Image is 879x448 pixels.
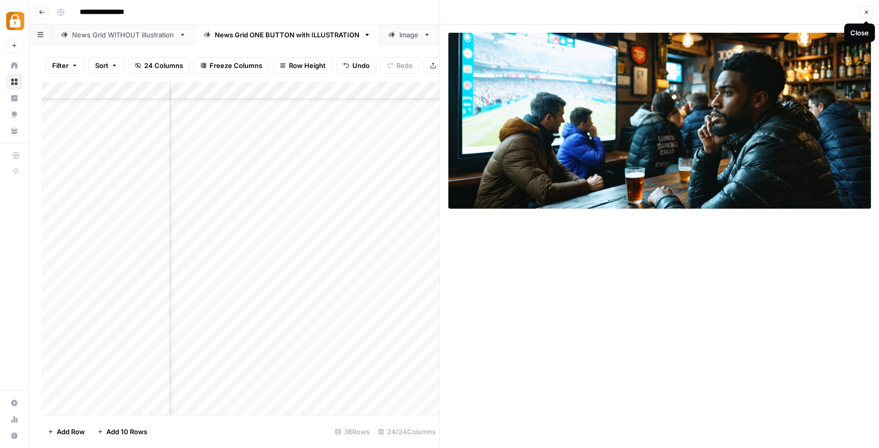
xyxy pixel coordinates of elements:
[91,423,153,440] button: Add 10 Rows
[6,12,25,30] img: Adzz Logo
[396,60,413,71] span: Redo
[6,106,22,123] a: Opportunities
[289,60,326,71] span: Row Height
[352,60,370,71] span: Undo
[52,60,69,71] span: Filter
[210,60,262,71] span: Freeze Columns
[95,60,108,71] span: Sort
[6,90,22,106] a: Insights
[6,395,22,411] a: Settings
[215,30,359,40] div: News Grid ONE BUTTON with ILLUSTRATION
[850,28,869,38] div: Close
[6,411,22,428] a: Usage
[379,25,439,45] a: Image
[6,74,22,90] a: Browse
[423,57,482,74] button: Export CSV
[331,423,374,440] div: 36 Rows
[6,123,22,139] a: Your Data
[195,25,379,45] a: News Grid ONE BUTTON with ILLUSTRATION
[52,25,195,45] a: News Grid WITHOUT illustration
[273,57,332,74] button: Row Height
[6,428,22,444] button: Help + Support
[374,423,440,440] div: 24/24 Columns
[380,57,419,74] button: Redo
[46,57,84,74] button: Filter
[41,423,91,440] button: Add Row
[6,8,22,34] button: Workspace: Adzz
[6,57,22,74] a: Home
[88,57,124,74] button: Sort
[144,60,183,71] span: 24 Columns
[106,427,147,437] span: Add 10 Rows
[336,57,376,74] button: Undo
[399,30,419,40] div: Image
[72,30,175,40] div: News Grid WITHOUT illustration
[448,33,871,209] img: Row/Cell
[194,57,269,74] button: Freeze Columns
[128,57,190,74] button: 24 Columns
[57,427,85,437] span: Add Row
